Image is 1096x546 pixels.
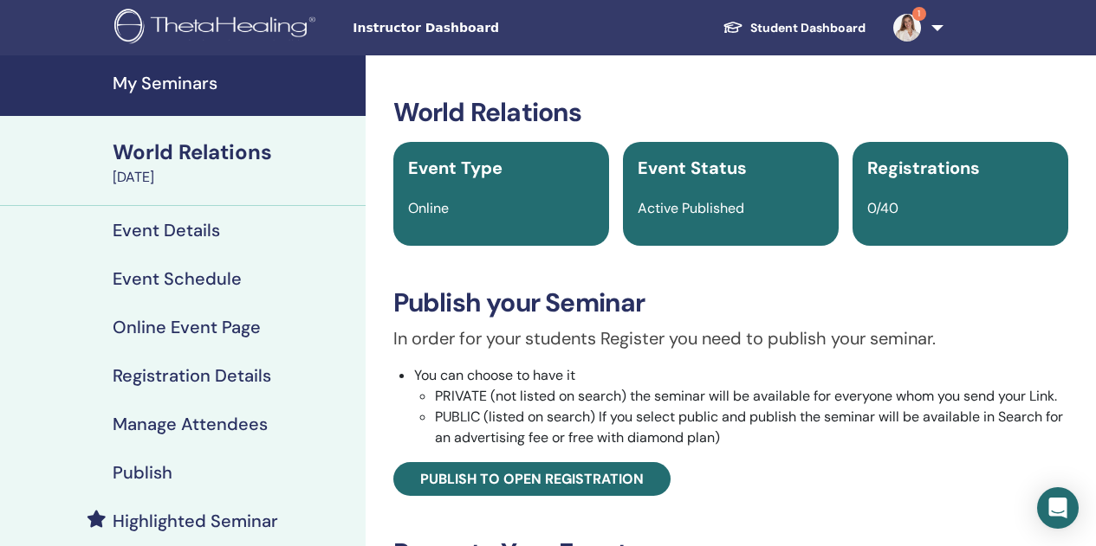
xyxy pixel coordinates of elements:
[114,9,321,48] img: logo.png
[113,317,261,337] h4: Online Event Page
[1037,487,1079,529] div: Open Intercom Messenger
[113,414,268,434] h4: Manage Attendees
[113,365,271,386] h4: Registration Details
[867,157,980,179] span: Registrations
[113,220,220,241] h4: Event Details
[408,199,449,217] span: Online
[393,97,1068,128] h3: World Relations
[638,199,744,217] span: Active Published
[113,167,355,188] div: [DATE]
[867,199,898,217] span: 0/40
[912,7,926,21] span: 1
[709,12,879,44] a: Student Dashboard
[723,20,743,35] img: graduation-cap-white.svg
[638,157,747,179] span: Event Status
[435,386,1068,407] li: PRIVATE (not listed on search) the seminar will be available for everyone whom you send your Link.
[113,511,278,531] h4: Highlighted Seminar
[420,470,644,488] span: Publish to open registration
[393,462,671,496] a: Publish to open registration
[102,138,366,188] a: World Relations[DATE]
[353,19,613,37] span: Instructor Dashboard
[435,407,1068,448] li: PUBLIC (listed on search) If you select public and publish the seminar will be available in Searc...
[113,138,355,167] div: World Relations
[113,268,242,289] h4: Event Schedule
[893,14,921,42] img: default.jpg
[408,157,503,179] span: Event Type
[393,325,1068,351] p: In order for your students Register you need to publish your seminar.
[393,287,1068,318] h3: Publish your Seminar
[113,462,172,483] h4: Publish
[113,73,355,93] h4: My Seminars
[414,365,1068,448] li: You can choose to have it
